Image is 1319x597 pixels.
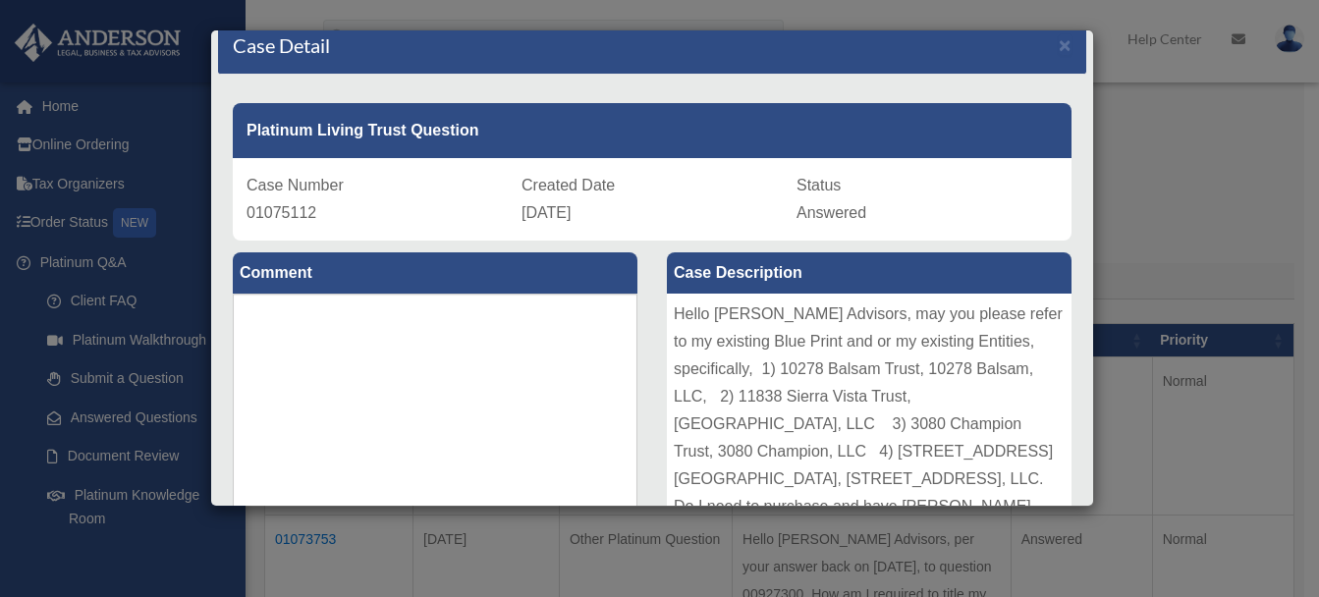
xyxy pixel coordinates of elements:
[797,177,841,193] span: Status
[233,103,1072,158] div: Platinum Living Trust Question
[667,294,1072,588] div: Hello [PERSON_NAME] Advisors, may you please refer to my existing Blue Print and or my existing E...
[233,31,330,59] h4: Case Detail
[247,204,316,221] span: 01075112
[247,177,344,193] span: Case Number
[233,252,637,294] label: Comment
[797,204,866,221] span: Answered
[522,204,571,221] span: [DATE]
[667,252,1072,294] label: Case Description
[1059,34,1072,55] button: Close
[522,177,615,193] span: Created Date
[1059,33,1072,56] span: ×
